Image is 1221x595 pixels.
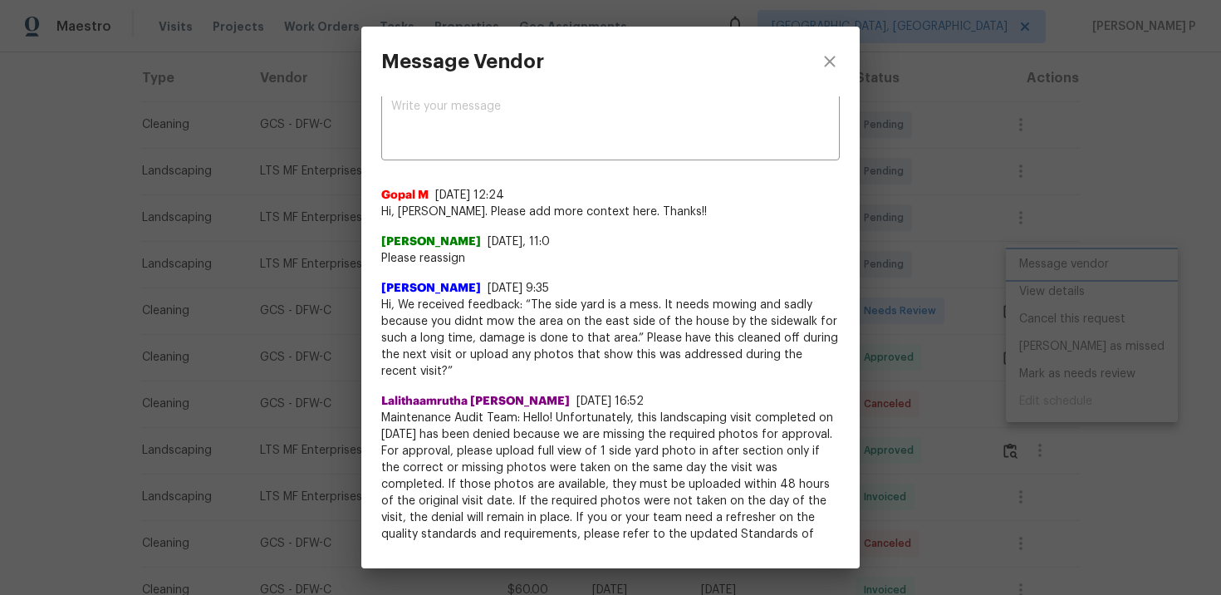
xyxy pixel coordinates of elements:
[381,204,840,220] span: Hi, [PERSON_NAME]. Please add more context here. Thanks!!
[381,297,840,380] span: Hi, We received feedback: “The side yard is a mess. It needs mowing and sadly because you didnt m...
[381,410,840,559] span: Maintenance Audit Team: Hello! Unfortunately, this landscaping visit completed on [DATE] has been...
[381,393,570,410] span: Lalithaamrutha [PERSON_NAME]
[381,250,840,267] span: Please reassign
[381,234,481,250] span: [PERSON_NAME]
[576,396,644,407] span: [DATE] 16:52
[381,50,544,73] h3: Message Vendor
[381,187,429,204] span: Gopal M
[435,189,504,201] span: [DATE] 12:24
[488,236,550,248] span: [DATE], 11:0
[800,27,860,96] button: close
[488,283,549,294] span: [DATE] 9:35
[381,280,481,297] span: [PERSON_NAME]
